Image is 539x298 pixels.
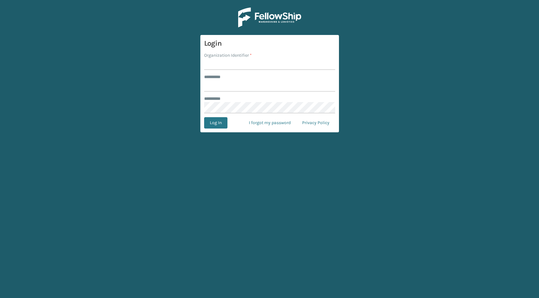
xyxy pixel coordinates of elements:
label: Organization Identifier [204,52,252,59]
img: Logo [238,8,301,27]
a: Privacy Policy [296,117,335,129]
a: I forgot my password [243,117,296,129]
h3: Login [204,39,335,48]
button: Log In [204,117,227,129]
